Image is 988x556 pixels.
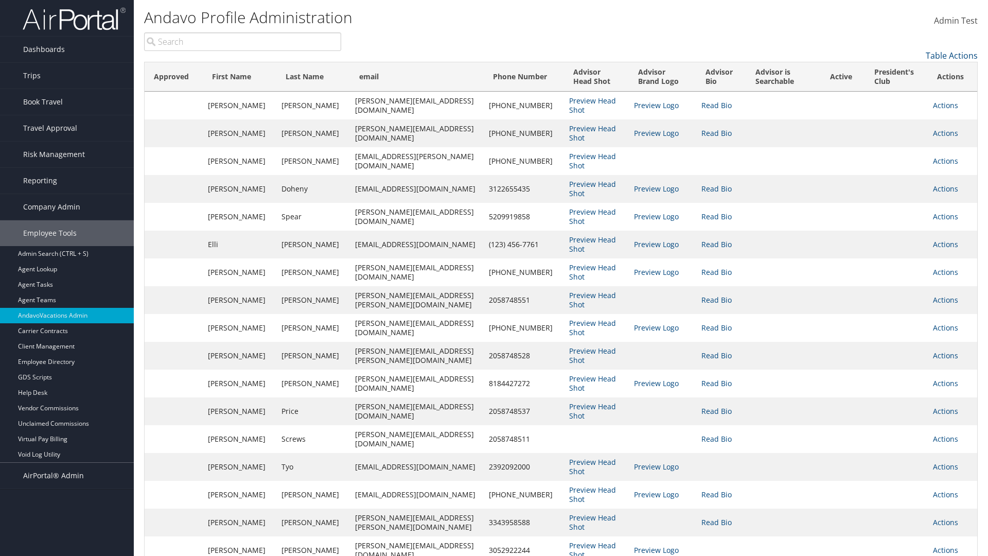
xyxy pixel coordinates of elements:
[276,175,350,203] td: Doheny
[276,397,350,425] td: Price
[276,231,350,258] td: [PERSON_NAME]
[933,212,958,221] a: Actions
[276,481,350,509] td: [PERSON_NAME]
[484,231,564,258] td: (123) 456-7761
[634,323,679,333] a: Preview Logo
[634,490,679,499] a: Preview Logo
[276,370,350,397] td: [PERSON_NAME]
[569,513,616,532] a: Preview Head Shot
[933,490,958,499] a: Actions
[350,62,483,92] th: email: activate to sort column ascending
[484,62,564,92] th: Phone Number: activate to sort column ascending
[484,119,564,147] td: [PHONE_NUMBER]
[203,425,276,453] td: [PERSON_NAME]
[569,151,616,170] a: Preview Head Shot
[276,258,350,286] td: [PERSON_NAME]
[933,100,958,110] a: Actions
[23,63,41,89] span: Trips
[569,207,616,226] a: Preview Head Shot
[350,342,483,370] td: [PERSON_NAME][EMAIL_ADDRESS][PERSON_NAME][DOMAIN_NAME]
[933,378,958,388] a: Actions
[203,397,276,425] td: [PERSON_NAME]
[203,203,276,231] td: [PERSON_NAME]
[484,314,564,342] td: [PHONE_NUMBER]
[701,378,732,388] a: Read Bio
[634,378,679,388] a: Preview Logo
[203,286,276,314] td: [PERSON_NAME]
[203,258,276,286] td: [PERSON_NAME]
[276,203,350,231] td: Spear
[276,425,350,453] td: Screws
[23,7,126,31] img: airportal-logo.png
[203,147,276,175] td: [PERSON_NAME]
[350,509,483,536] td: [PERSON_NAME][EMAIL_ADDRESS][PERSON_NAME][DOMAIN_NAME]
[484,286,564,314] td: 2058748551
[484,425,564,453] td: 2058748511
[484,147,564,175] td: [PHONE_NUMBER]
[569,124,616,143] a: Preview Head Shot
[569,263,616,282] a: Preview Head Shot
[276,453,350,481] td: Tyo
[144,32,341,51] input: Search
[276,119,350,147] td: [PERSON_NAME]
[564,62,629,92] th: Advisor Head Shot: activate to sort column ascending
[203,509,276,536] td: [PERSON_NAME]
[276,509,350,536] td: [PERSON_NAME]
[350,203,483,231] td: [PERSON_NAME][EMAIL_ADDRESS][DOMAIN_NAME]
[484,175,564,203] td: 3122655435
[484,203,564,231] td: 5209919858
[484,481,564,509] td: [PHONE_NUMBER]
[350,119,483,147] td: [PERSON_NAME][EMAIL_ADDRESS][DOMAIN_NAME]
[933,406,958,416] a: Actions
[701,323,732,333] a: Read Bio
[203,231,276,258] td: Elli
[634,462,679,472] a: Preview Logo
[350,175,483,203] td: [EMAIL_ADDRESS][DOMAIN_NAME]
[23,168,57,194] span: Reporting
[350,231,483,258] td: [EMAIL_ADDRESS][DOMAIN_NAME]
[350,147,483,175] td: [EMAIL_ADDRESS][PERSON_NAME][DOMAIN_NAME]
[569,318,616,337] a: Preview Head Shot
[569,346,616,365] a: Preview Head Shot
[144,7,700,28] h1: Andavo Profile Administration
[701,434,732,444] a: Read Bio
[701,517,732,527] a: Read Bio
[23,37,65,62] span: Dashboards
[701,212,732,221] a: Read Bio
[569,457,616,476] a: Preview Head Shot
[701,490,732,499] a: Read Bio
[701,100,732,110] a: Read Bio
[696,62,746,92] th: Advisor Bio: activate to sort column ascending
[933,517,958,527] a: Actions
[926,50,978,61] a: Table Actions
[701,351,732,360] a: Read Bio
[276,147,350,175] td: [PERSON_NAME]
[701,184,732,194] a: Read Bio
[569,485,616,504] a: Preview Head Shot
[569,179,616,198] a: Preview Head Shot
[933,267,958,277] a: Actions
[629,62,696,92] th: Advisor Brand Logo: activate to sort column ascending
[350,453,483,481] td: [EMAIL_ADDRESS][DOMAIN_NAME]
[933,351,958,360] a: Actions
[933,156,958,166] a: Actions
[350,397,483,425] td: [PERSON_NAME][EMAIL_ADDRESS][DOMAIN_NAME]
[23,89,63,115] span: Book Travel
[276,62,350,92] th: Last Name: activate to sort column ascending
[276,314,350,342] td: [PERSON_NAME]
[203,314,276,342] td: [PERSON_NAME]
[276,286,350,314] td: [PERSON_NAME]
[484,92,564,119] td: [PHONE_NUMBER]
[569,402,616,421] a: Preview Head Shot
[203,62,276,92] th: First Name: activate to sort column ascending
[701,239,732,249] a: Read Bio
[634,212,679,221] a: Preview Logo
[350,286,483,314] td: [PERSON_NAME][EMAIL_ADDRESS][PERSON_NAME][DOMAIN_NAME]
[701,295,732,305] a: Read Bio
[701,267,732,277] a: Read Bio
[933,462,958,472] a: Actions
[634,128,679,138] a: Preview Logo
[484,509,564,536] td: 3343958588
[203,453,276,481] td: [PERSON_NAME]
[350,314,483,342] td: [PERSON_NAME][EMAIL_ADDRESS][DOMAIN_NAME]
